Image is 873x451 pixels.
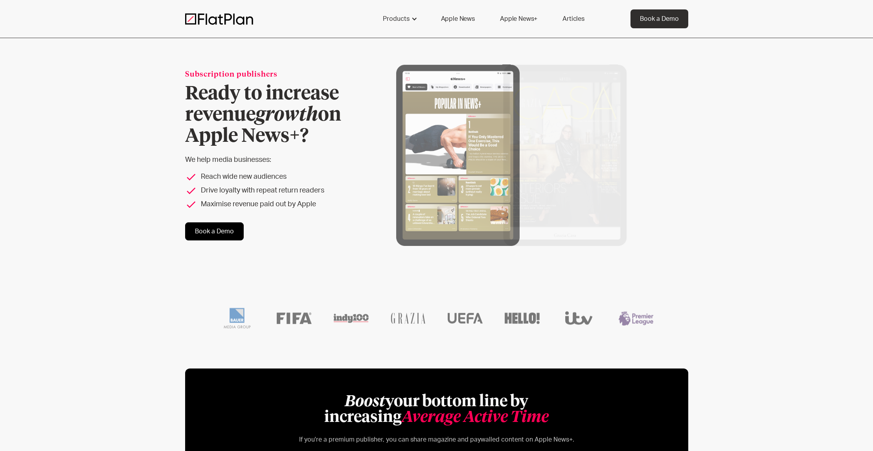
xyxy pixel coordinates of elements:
[432,9,484,28] a: Apple News
[276,394,598,425] h2: your bottom line by increasing
[630,9,688,28] a: Book a Demo
[185,222,244,240] a: Book a Demo
[553,9,594,28] a: Articles
[373,9,425,28] div: Products
[185,83,366,147] h1: Ready to increase revenue on Apple News+?
[402,410,549,425] em: Average Active Time
[185,155,366,165] p: We help media businesses:
[640,14,679,24] div: Book a Demo
[383,14,410,24] div: Products
[185,199,366,210] li: Maximise revenue paid out by Apple
[185,70,366,80] div: Subscription publishers
[185,172,366,182] li: Reach wide new audiences
[345,394,385,410] em: Boost
[491,9,547,28] a: Apple News+
[255,106,318,125] em: growth
[185,185,366,196] li: Drive loyalty with repeat return readers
